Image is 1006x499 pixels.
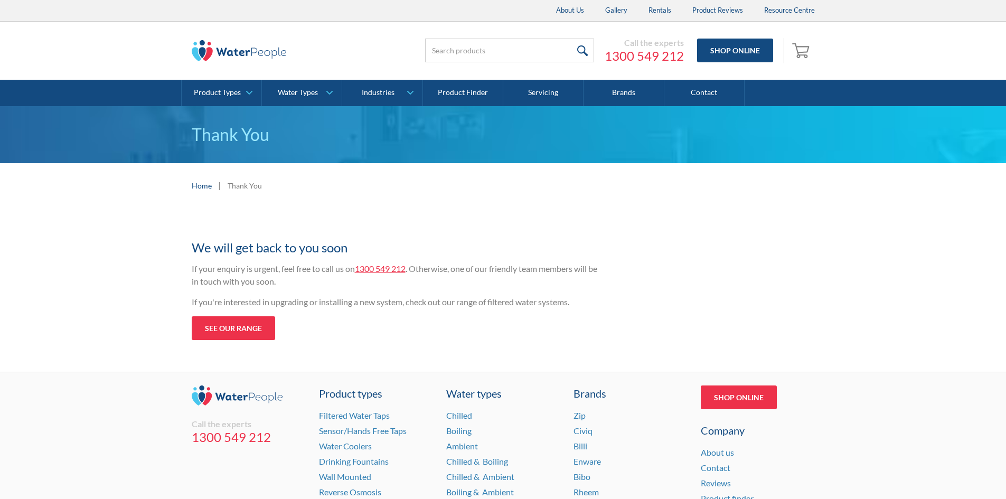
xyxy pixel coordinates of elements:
div: | [217,179,222,192]
a: Reverse Osmosis [319,487,381,497]
a: Chilled & Boiling [446,456,508,466]
a: Water Types [262,80,342,106]
a: Civiq [573,426,593,436]
a: 1300 549 212 [355,263,406,274]
h2: We will get back to you soon [192,238,604,257]
div: Product Types [194,88,241,97]
a: 1300 549 212 [605,48,684,64]
a: Industries [342,80,422,106]
p: If you're interested in upgrading or installing a new system, check out our range of filtered wat... [192,296,604,308]
a: Bibo [573,472,590,482]
a: Ambient [446,441,478,451]
a: See our range [192,316,275,340]
a: Home [192,180,212,191]
a: Contact [701,463,730,473]
p: Thank You [192,122,815,147]
a: Water types [446,385,560,401]
a: Sensor/Hands Free Taps [319,426,407,436]
a: About us [701,447,734,457]
a: Open cart [789,38,815,63]
div: Thank You [228,180,262,191]
a: Product types [319,385,433,401]
a: Zip [573,410,586,420]
a: Brands [584,80,664,106]
a: Enware [573,456,601,466]
div: Water Types [278,88,318,97]
a: Servicing [503,80,584,106]
a: Shop Online [701,385,777,409]
div: Industries [362,88,394,97]
div: Call the experts [605,37,684,48]
a: Water Coolers [319,441,372,451]
div: Call the experts [192,419,306,429]
p: If your enquiry is urgent, feel free to call us on . Otherwise, one of our friendly team members ... [192,262,604,288]
a: Boiling & Ambient [446,487,514,497]
a: Chilled [446,410,472,420]
a: Contact [664,80,745,106]
img: shopping cart [792,42,812,59]
input: Search products [425,39,594,62]
div: Company [701,422,815,438]
div: Brands [573,385,688,401]
a: Billi [573,441,587,451]
img: The Water People [192,40,287,61]
a: Boiling [446,426,472,436]
a: Reviews [701,478,731,488]
a: Drinking Fountains [319,456,389,466]
a: Product Finder [423,80,503,106]
a: Filtered Water Taps [319,410,390,420]
a: Product Types [182,80,261,106]
a: 1300 549 212 [192,429,306,445]
a: Wall Mounted [319,472,371,482]
a: Chilled & Ambient [446,472,514,482]
h1: Thanks for your enquiry [192,219,604,233]
a: Shop Online [697,39,773,62]
a: Rheem [573,487,599,497]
